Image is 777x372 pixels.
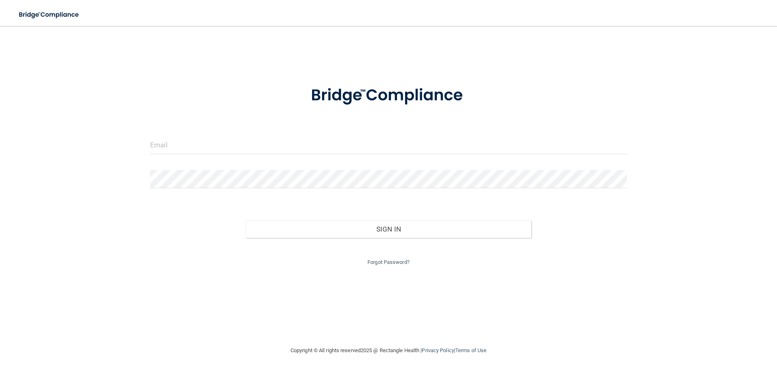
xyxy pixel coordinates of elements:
[12,6,87,23] img: bridge_compliance_login_screen.278c3ca4.svg
[246,220,532,238] button: Sign In
[241,338,536,363] div: Copyright © All rights reserved 2025 @ Rectangle Health | |
[150,136,627,154] input: Email
[422,347,454,353] a: Privacy Policy
[294,74,483,117] img: bridge_compliance_login_screen.278c3ca4.svg
[367,259,410,265] a: Forgot Password?
[455,347,486,353] a: Terms of Use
